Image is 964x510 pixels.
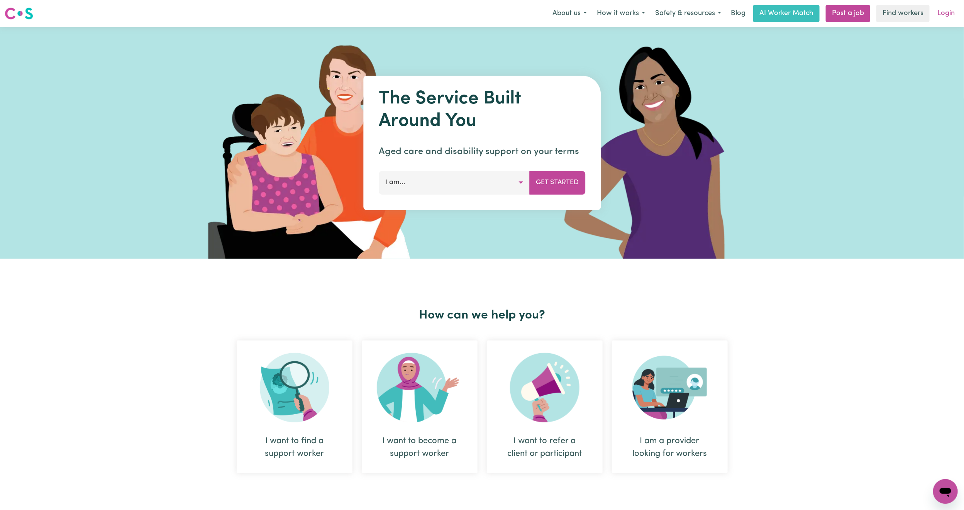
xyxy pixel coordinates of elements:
a: Careseekers logo [5,5,33,22]
button: About us [547,5,592,22]
img: Search [260,353,329,422]
p: Aged care and disability support on your terms [379,145,585,159]
div: I want to refer a client or participant [505,435,584,460]
iframe: Button to launch messaging window, conversation in progress [933,479,958,504]
a: Find workers [876,5,930,22]
a: Post a job [826,5,870,22]
button: I am... [379,171,530,194]
div: I want to refer a client or participant [487,341,603,473]
div: I want to become a support worker [380,435,459,460]
img: Become Worker [377,353,463,422]
div: I want to find a support worker [255,435,334,460]
div: I want to become a support worker [362,341,478,473]
img: Careseekers logo [5,7,33,20]
a: Login [933,5,959,22]
a: AI Worker Match [753,5,820,22]
img: Provider [632,353,707,422]
h1: The Service Built Around You [379,88,585,132]
div: I am a provider looking for workers [630,435,709,460]
button: Get Started [529,171,585,194]
button: Safety & resources [650,5,726,22]
div: I want to find a support worker [237,341,352,473]
img: Refer [510,353,579,422]
a: Blog [726,5,750,22]
div: I am a provider looking for workers [612,341,728,473]
h2: How can we help you? [232,308,732,323]
button: How it works [592,5,650,22]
